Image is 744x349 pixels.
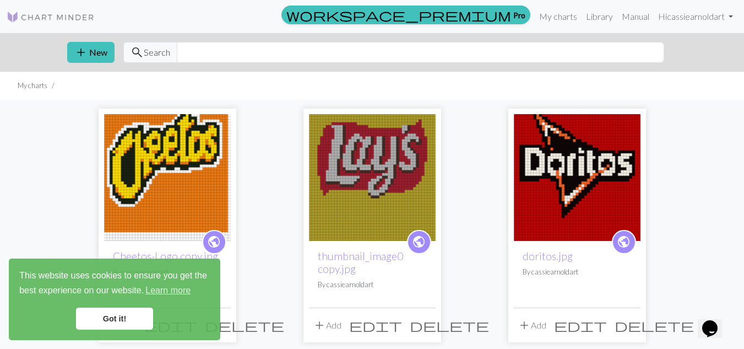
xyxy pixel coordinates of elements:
i: Edit [554,319,607,332]
span: add [518,318,531,333]
p: By cassiearnoldart [318,280,427,290]
span: delete [615,318,694,333]
i: public [617,231,631,253]
a: dismiss cookie message [76,308,153,330]
span: workspace_premium [286,7,511,23]
button: New [67,42,115,63]
span: edit [554,318,607,333]
a: Hicassiearnoldart [654,6,737,28]
span: delete [410,318,489,333]
i: public [412,231,426,253]
img: Cheetos-Logo copy.jpg [104,114,231,241]
img: doritos.jpg [514,114,640,241]
span: public [412,233,426,250]
a: Manual [617,6,654,28]
li: My charts [18,80,47,91]
button: Edit [550,315,611,336]
a: Library [582,6,617,28]
a: Cheetos-Logo copy.jpg [104,171,231,181]
i: public [207,231,221,253]
p: By cassiearnoldart [523,267,632,277]
a: public [202,230,226,254]
iframe: chat widget [698,305,733,338]
a: public [612,230,636,254]
a: learn more about cookies [144,282,192,299]
a: doritos.jpg [514,171,640,181]
a: public [407,230,431,254]
a: doritos.jpg [523,250,573,262]
a: Cheetos-Logo copy.jpg [113,250,218,262]
span: add [313,318,326,333]
i: Edit [349,319,402,332]
span: add [74,45,88,60]
a: thumbnail_image0 copy.jpg [318,250,403,275]
span: delete [205,318,284,333]
button: Delete [406,315,493,336]
span: public [617,233,631,250]
button: Add [514,315,550,336]
img: thumbnail_image0 copy.jpg [309,114,436,241]
a: thumbnail_image0 copy.jpg [309,171,436,181]
button: Delete [611,315,698,336]
div: cookieconsent [9,259,220,340]
button: Edit [345,315,406,336]
a: Pro [281,6,530,24]
span: Search [144,46,170,59]
span: edit [349,318,402,333]
button: Add [309,315,345,336]
a: My charts [535,6,582,28]
span: public [207,233,221,250]
img: Logo [7,10,95,24]
button: Delete [201,315,288,336]
span: This website uses cookies to ensure you get the best experience on our website. [19,269,210,299]
span: search [131,45,144,60]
